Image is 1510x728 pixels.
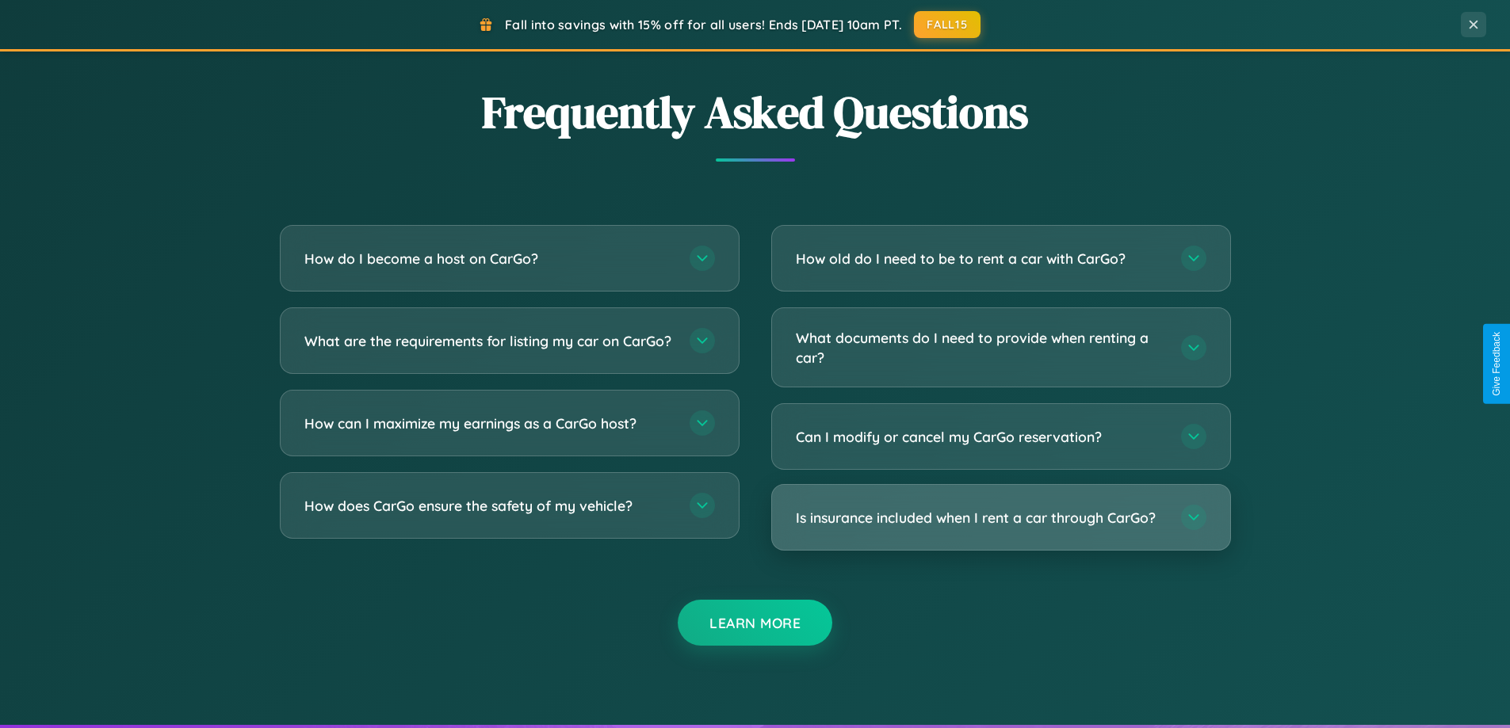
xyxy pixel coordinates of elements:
h3: What documents do I need to provide when renting a car? [796,328,1165,367]
h3: What are the requirements for listing my car on CarGo? [304,331,674,351]
h3: How does CarGo ensure the safety of my vehicle? [304,496,674,516]
h3: How can I maximize my earnings as a CarGo host? [304,414,674,433]
div: Give Feedback [1491,332,1502,396]
h3: Is insurance included when I rent a car through CarGo? [796,508,1165,528]
h3: How old do I need to be to rent a car with CarGo? [796,249,1165,269]
button: Learn More [678,600,832,646]
h3: Can I modify or cancel my CarGo reservation? [796,427,1165,447]
button: FALL15 [914,11,981,38]
h2: Frequently Asked Questions [280,82,1231,143]
h3: How do I become a host on CarGo? [304,249,674,269]
span: Fall into savings with 15% off for all users! Ends [DATE] 10am PT. [505,17,902,32]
